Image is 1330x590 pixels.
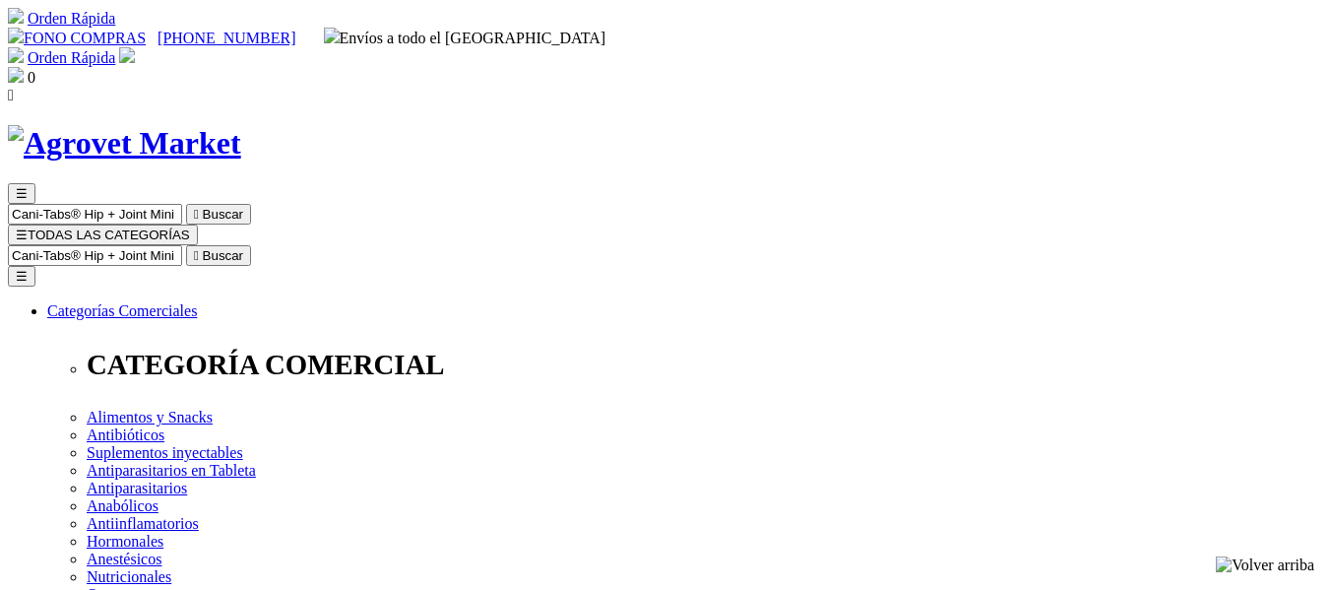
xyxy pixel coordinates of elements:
a: FONO COMPRAS [8,30,146,46]
img: delivery-truck.svg [324,28,340,43]
a: Antiparasitarios [87,480,187,496]
button: ☰ [8,183,35,204]
span: Buscar [203,207,243,222]
a: Nutricionales [87,568,171,585]
span: ☰ [16,186,28,201]
a: [PHONE_NUMBER] [158,30,295,46]
input: Buscar [8,245,182,266]
span: Buscar [203,248,243,263]
i:  [8,87,14,103]
img: Volver arriba [1216,557,1314,574]
img: Agrovet Market [8,125,241,162]
a: Acceda a su cuenta de cliente [119,49,135,66]
a: Anestésicos [87,551,161,567]
button:  Buscar [186,204,251,225]
img: user.svg [119,47,135,63]
img: shopping-cart.svg [8,8,24,24]
a: Orden Rápida [28,49,115,66]
input: Buscar [8,204,182,225]
p: CATEGORÍA COMERCIAL [87,349,1322,381]
img: shopping-cart.svg [8,47,24,63]
button: ☰TODAS LAS CATEGORÍAS [8,225,198,245]
i:  [194,207,199,222]
a: Orden Rápida [28,10,115,27]
a: Antibióticos [87,426,164,443]
a: Antiparasitarios en Tableta [87,462,256,479]
a: Suplementos inyectables [87,444,243,461]
button: ☰ [8,266,35,287]
i:  [194,248,199,263]
button:  Buscar [186,245,251,266]
span: Envíos a todo el [GEOGRAPHIC_DATA] [324,30,606,46]
a: Alimentos y Snacks [87,409,213,426]
a: Categorías Comerciales [47,302,197,319]
a: Antiinflamatorios [87,515,199,532]
span: 0 [28,69,35,86]
img: shopping-bag.svg [8,67,24,83]
a: Hormonales [87,533,163,550]
span: ☰ [16,228,28,242]
img: phone.svg [8,28,24,43]
a: Anabólicos [87,497,158,514]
